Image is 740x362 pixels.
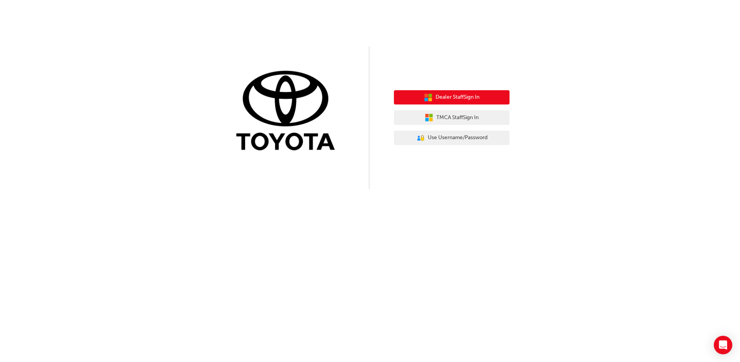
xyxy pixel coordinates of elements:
img: Trak [230,69,346,154]
span: Use Username/Password [428,133,488,142]
div: Open Intercom Messenger [714,336,732,354]
button: Dealer StaffSign In [394,90,510,105]
button: TMCA StaffSign In [394,110,510,125]
span: Dealer Staff Sign In [436,93,479,102]
button: Use Username/Password [394,131,510,145]
span: TMCA Staff Sign In [436,113,479,122]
